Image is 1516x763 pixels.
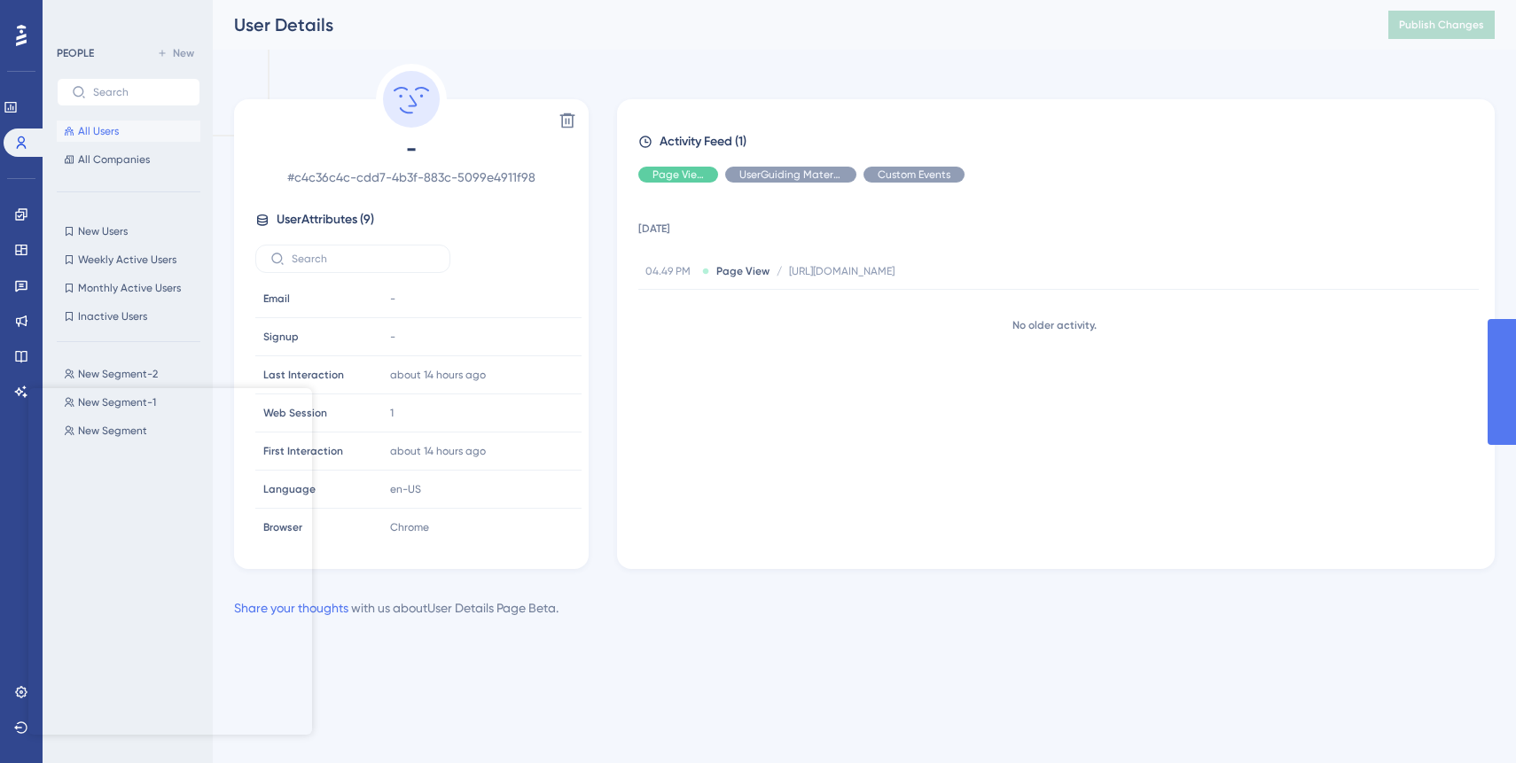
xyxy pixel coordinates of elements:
button: New [151,43,200,64]
span: All Users [78,124,119,138]
span: Inactive Users [78,309,147,323]
span: New Users [78,224,128,238]
time: about 14 hours ago [390,445,486,457]
button: Inactive Users [57,306,200,327]
span: Last Interaction [263,368,344,382]
button: Monthly Active Users [57,277,200,299]
span: Monthly Active Users [78,281,181,295]
span: - [255,135,567,163]
span: All Companies [78,152,150,167]
span: User Attributes ( 9 ) [277,209,374,230]
td: [DATE] [638,197,1479,253]
span: en-US [390,482,421,496]
span: [URL][DOMAIN_NAME] [789,264,895,278]
span: Weekly Active Users [78,253,176,267]
button: All Companies [57,149,200,170]
button: All Users [57,121,200,142]
span: New Segment-2 [78,367,158,381]
span: Custom Events [878,167,950,182]
span: # c4c36c4c-cdd7-4b3f-883c-5099e4911f98 [255,167,567,188]
div: with us about User Details Page Beta . [234,597,559,619]
div: User Details [234,12,1344,37]
span: Publish Changes [1399,18,1484,32]
span: / [777,264,782,278]
span: 1 [390,406,394,420]
button: New Segment-2 [57,363,211,385]
button: Weekly Active Users [57,249,200,270]
span: Page View [716,264,770,278]
span: Chrome [390,520,429,534]
span: Page View [653,167,704,182]
span: Email [263,292,290,306]
time: about 14 hours ago [390,369,486,381]
input: Search [93,86,185,98]
span: New [173,46,194,60]
span: Activity Feed (1) [660,131,746,152]
span: 04.49 PM [645,264,695,278]
button: New Users [57,221,200,242]
span: Signup [263,330,299,344]
button: Publish Changes [1388,11,1495,39]
span: UserGuiding Material [739,167,842,182]
input: Search [292,253,435,265]
div: No older activity. [638,318,1470,332]
span: - [390,330,395,344]
iframe: UserGuiding AI Assistant Launcher [1442,693,1495,746]
div: PEOPLE [57,46,94,60]
span: - [390,292,395,306]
